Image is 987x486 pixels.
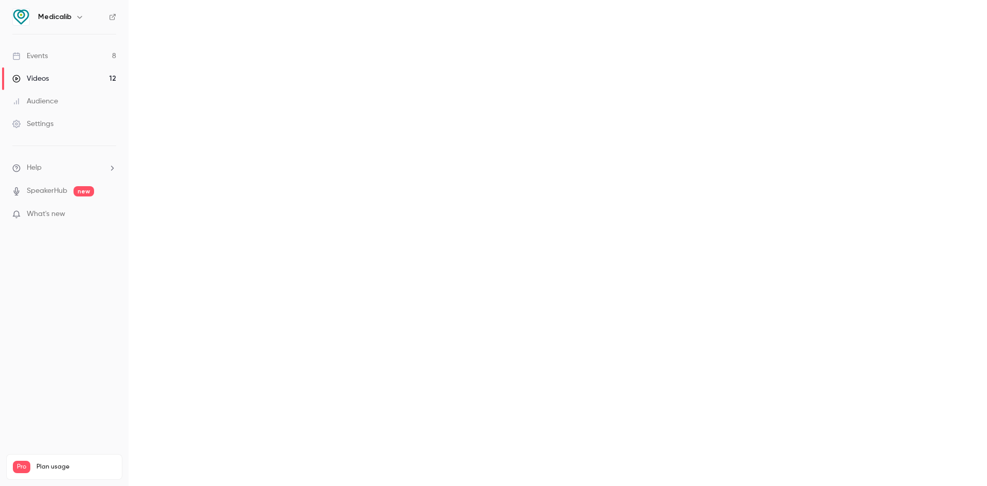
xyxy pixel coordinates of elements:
[12,74,49,84] div: Videos
[12,119,53,129] div: Settings
[12,96,58,106] div: Audience
[74,186,94,196] span: new
[27,163,42,173] span: Help
[12,51,48,61] div: Events
[27,209,65,220] span: What's new
[12,163,116,173] li: help-dropdown-opener
[36,463,116,471] span: Plan usage
[13,461,30,473] span: Pro
[13,9,29,25] img: Medicalib
[27,186,67,196] a: SpeakerHub
[38,12,71,22] h6: Medicalib
[104,210,116,219] iframe: Noticeable Trigger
